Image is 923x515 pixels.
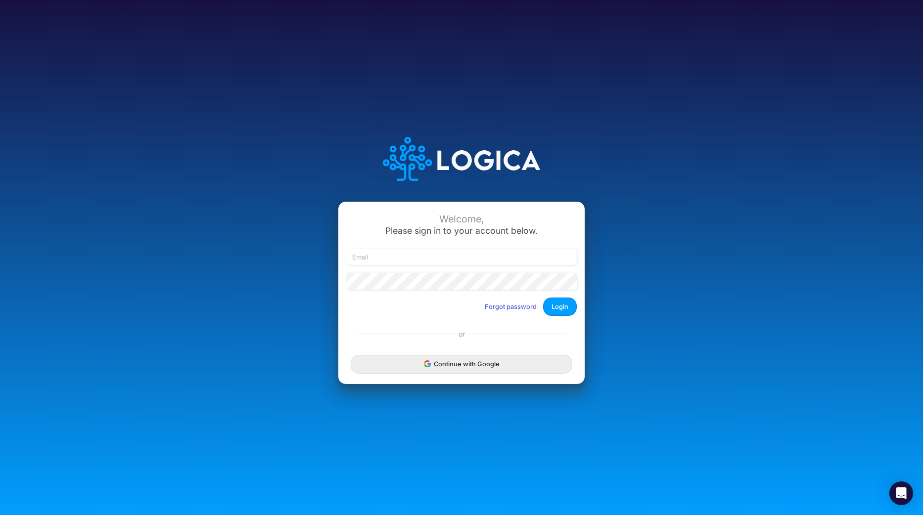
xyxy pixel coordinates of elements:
[351,355,572,373] button: Continue with Google
[385,225,538,236] span: Please sign in to your account below.
[346,249,577,265] input: Email
[346,214,577,225] div: Welcome,
[478,299,543,315] button: Forgot password
[889,481,913,505] div: Open Intercom Messenger
[543,298,577,316] button: Login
